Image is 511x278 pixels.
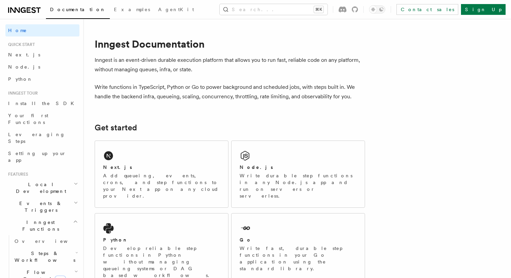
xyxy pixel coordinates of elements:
[95,123,137,132] a: Get started
[8,64,40,70] span: Node.js
[5,24,79,36] a: Home
[240,172,357,199] p: Write durable step functions in any Node.js app and run on servers or serverless.
[5,61,79,73] a: Node.js
[8,132,65,144] span: Leveraging Steps
[314,6,323,13] kbd: ⌘K
[369,5,385,14] button: Toggle dark mode
[5,200,74,213] span: Events & Triggers
[15,238,84,244] span: Overview
[95,55,365,74] p: Inngest is an event-driven durable execution platform that allows you to run fast, reliable code ...
[231,141,365,208] a: Node.jsWrite durable step functions in any Node.js app and run on servers or serverless.
[103,172,220,199] p: Add queueing, events, crons, and step functions to your Next app on any cloud provider.
[95,141,228,208] a: Next.jsAdd queueing, events, crons, and step functions to your Next app on any cloud provider.
[5,197,79,216] button: Events & Triggers
[220,4,327,15] button: Search...⌘K
[154,2,198,18] a: AgentKit
[8,52,40,57] span: Next.js
[110,2,154,18] a: Examples
[5,109,79,128] a: Your first Functions
[240,236,252,243] h2: Go
[5,97,79,109] a: Install the SDK
[8,76,33,82] span: Python
[103,236,128,243] h2: Python
[5,178,79,197] button: Local Development
[5,172,28,177] span: Features
[5,91,38,96] span: Inngest tour
[5,147,79,166] a: Setting up your app
[95,82,365,101] p: Write functions in TypeScript, Python or Go to power background and scheduled jobs, with steps bu...
[8,151,66,163] span: Setting up your app
[396,4,458,15] a: Contact sales
[461,4,506,15] a: Sign Up
[12,250,75,263] span: Steps & Workflows
[8,27,27,34] span: Home
[240,164,273,171] h2: Node.js
[5,219,73,232] span: Inngest Functions
[5,216,79,235] button: Inngest Functions
[240,245,357,272] p: Write fast, durable step functions in your Go application using the standard library.
[8,113,48,125] span: Your first Functions
[8,101,78,106] span: Install the SDK
[5,42,35,47] span: Quick start
[103,164,132,171] h2: Next.js
[5,128,79,147] a: Leveraging Steps
[46,2,110,19] a: Documentation
[12,235,79,247] a: Overview
[5,181,74,195] span: Local Development
[12,247,79,266] button: Steps & Workflows
[95,38,365,50] h1: Inngest Documentation
[5,49,79,61] a: Next.js
[50,7,106,12] span: Documentation
[114,7,150,12] span: Examples
[5,73,79,85] a: Python
[158,7,194,12] span: AgentKit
